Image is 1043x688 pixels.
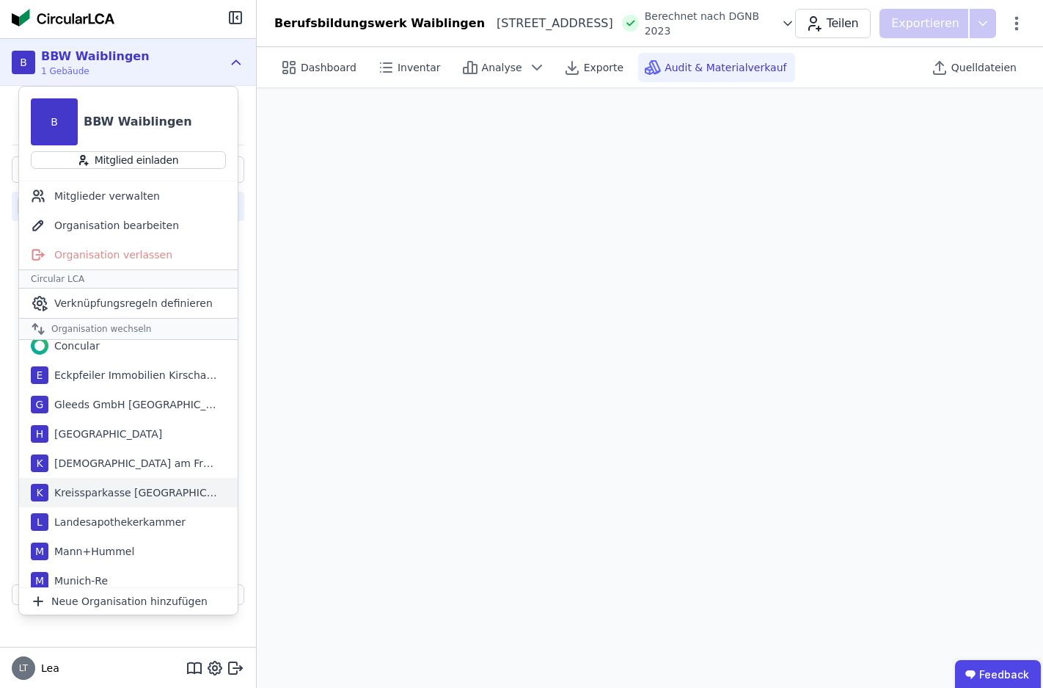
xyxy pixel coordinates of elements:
div: Mann+Hummel [48,544,134,559]
img: Concular [31,337,48,355]
div: M [31,543,48,560]
p: Exportieren [891,15,962,32]
div: K [31,484,48,501]
div: G [31,396,48,413]
div: H [31,425,48,443]
div: Munich-Re [48,573,108,588]
button: Gebäude hinzufügen [12,584,244,605]
button: Mitglied einladen [31,151,226,169]
div: Kreissparkasse [GEOGRAPHIC_DATA] [48,485,217,500]
iframe: retool [257,47,1043,688]
div: [STREET_ADDRESS] [485,15,613,32]
span: Analyse [482,60,522,75]
div: Landesapothekerkammer [48,515,186,529]
div: Concular [48,338,100,353]
span: Exporte [584,60,623,75]
span: Quelldateien [951,60,1017,75]
div: [GEOGRAPHIC_DATA] [48,427,162,441]
div: L [31,513,48,531]
div: Circular LCA [19,269,238,289]
span: Neue Organisation hinzufügen [51,594,208,609]
img: Concular [12,9,114,26]
div: Gleeds GmbH [GEOGRAPHIC_DATA] [48,397,217,412]
span: Dashboard [301,60,356,75]
div: BBW Waiblingen [84,113,192,131]
span: Inventar [398,60,441,75]
div: Organisation wechseln [19,318,238,340]
span: LT [19,664,28,673]
div: Eckpfeiler Immobilien Kirschareal [48,368,217,383]
div: B [31,98,78,145]
div: Organisation bearbeiten [19,211,238,240]
span: 1 Gebäude [41,65,150,77]
div: Mitglieder verwalten [19,181,238,211]
div: B [12,51,35,74]
div: B [18,198,35,215]
button: Teilen [795,9,871,38]
div: M [31,572,48,590]
span: Berechnet nach DGNB 2023 [645,9,775,38]
div: Organisation verlassen [19,240,238,269]
div: [DEMOGRAPHIC_DATA] am Frauenkopf [48,456,217,471]
span: Lea [35,661,59,676]
div: K [31,455,48,472]
div: E [31,366,48,384]
div: Berufsbildungswerk Waiblingen [274,15,485,32]
div: BBW Waiblingen [41,48,150,65]
span: Audit & Materialverkauf [665,60,786,75]
span: Verknüpfungsregeln definieren [54,296,213,311]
